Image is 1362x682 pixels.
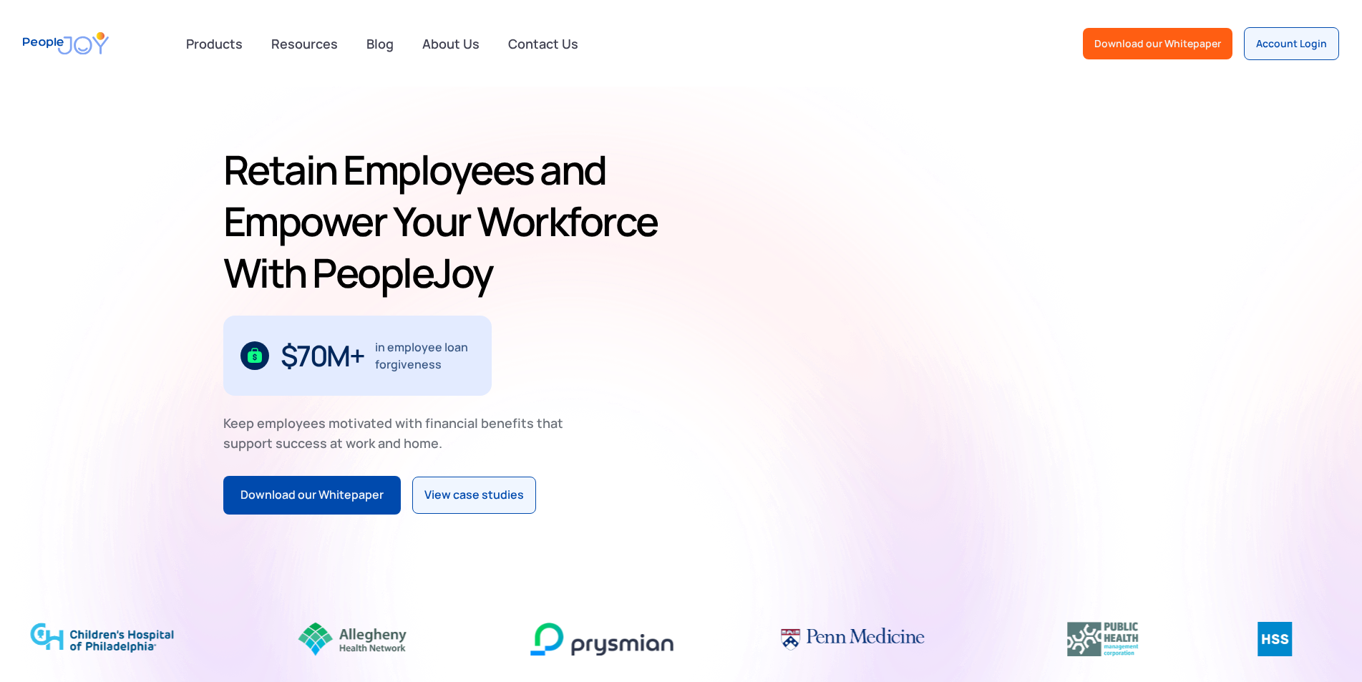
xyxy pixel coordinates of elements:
[223,316,492,396] div: 1 / 3
[223,144,676,298] h1: Retain Employees and Empower Your Workforce With PeopleJoy
[223,476,401,515] a: Download our Whitepaper
[177,29,251,58] div: Products
[1244,27,1339,60] a: Account Login
[424,486,524,505] div: View case studies
[240,486,384,505] div: Download our Whitepaper
[358,28,402,59] a: Blog
[375,338,475,373] div: in employee loan forgiveness
[23,23,109,64] a: home
[500,28,587,59] a: Contact Us
[1083,28,1232,59] a: Download our Whitepaper
[263,28,346,59] a: Resources
[412,477,536,514] a: View case studies
[1256,36,1327,51] div: Account Login
[414,28,488,59] a: About Us
[1094,36,1221,51] div: Download our Whitepaper
[223,413,575,453] div: Keep employees motivated with financial benefits that support success at work and home.
[281,344,364,367] div: $70M+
